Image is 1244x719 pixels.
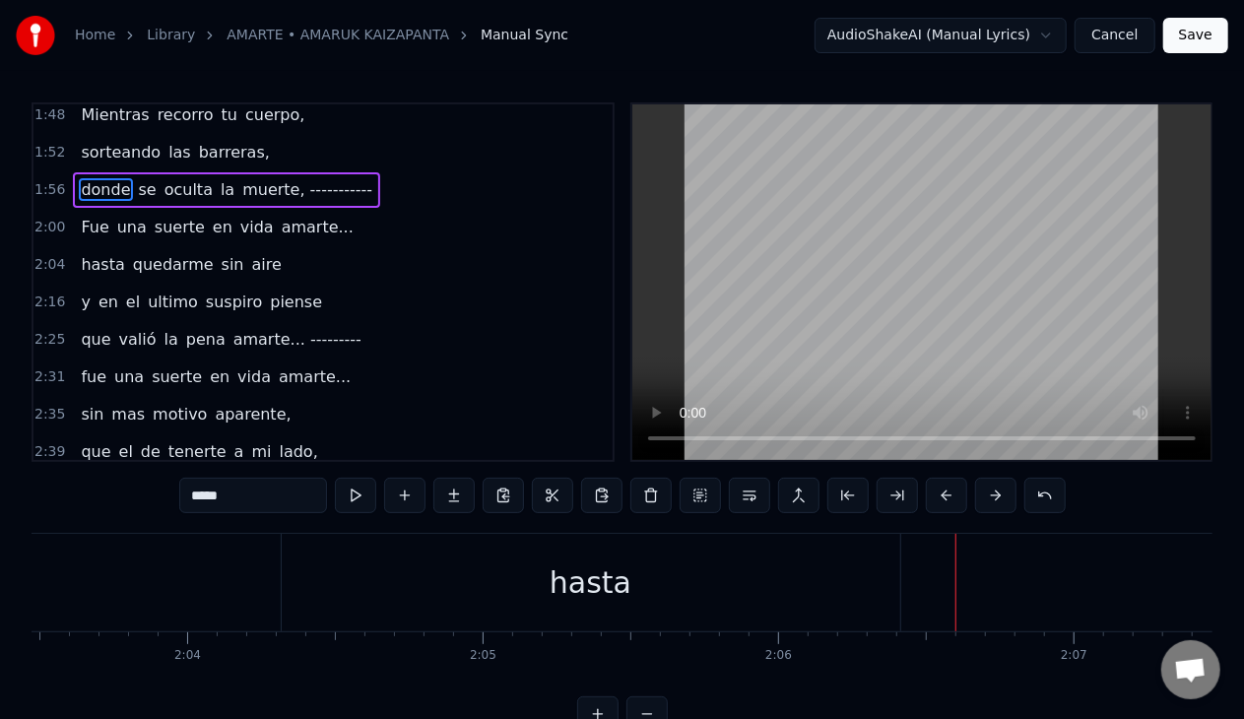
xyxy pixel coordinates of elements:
[79,141,163,163] span: sorteando
[232,440,246,463] span: a
[79,103,151,126] span: Mientras
[75,26,568,45] nav: breadcrumb
[238,216,276,238] span: vida
[34,367,65,387] span: 2:31
[34,293,65,312] span: 2:16
[1163,18,1228,53] button: Save
[34,218,65,237] span: 2:00
[278,440,320,463] span: lado,
[75,26,115,45] a: Home
[34,105,65,125] span: 1:48
[1075,18,1154,53] button: Cancel
[166,141,193,163] span: las
[163,178,215,201] span: oculta
[79,178,132,201] span: donde
[156,103,216,126] span: recorro
[277,365,353,388] span: amarte...
[153,216,207,238] span: suerte
[550,560,631,605] div: hasta
[79,216,110,238] span: Fue
[124,291,142,313] span: el
[240,178,374,201] span: muerte, -----------
[34,255,65,275] span: 2:04
[163,328,180,351] span: la
[109,403,147,425] span: mas
[220,103,239,126] span: tu
[34,330,65,350] span: 2:25
[16,16,55,55] img: youka
[34,180,65,200] span: 1:56
[79,328,112,351] span: que
[147,26,195,45] a: Library
[481,26,568,45] span: Manual Sync
[280,216,356,238] span: amarte...
[79,365,108,388] span: fue
[204,291,264,313] span: suspiro
[470,648,496,664] div: 2:05
[227,26,449,45] a: AMARTE • AMARUK KAIZAPANTA
[243,103,306,126] span: cuerpo,
[208,365,231,388] span: en
[117,328,159,351] span: valió
[34,405,65,425] span: 2:35
[197,141,272,163] span: barreras,
[139,440,163,463] span: de
[34,143,65,163] span: 1:52
[220,253,246,276] span: sin
[184,328,228,351] span: pena
[79,440,112,463] span: que
[765,648,792,664] div: 2:06
[34,442,65,462] span: 2:39
[219,178,236,201] span: la
[166,440,229,463] span: tenerte
[1061,648,1087,664] div: 2:07
[250,253,284,276] span: aire
[151,403,209,425] span: motivo
[146,291,200,313] span: ultimo
[79,291,92,313] span: y
[115,216,149,238] span: una
[231,328,363,351] span: amarte... ---------
[213,403,293,425] span: aparente,
[150,365,204,388] span: suerte
[250,440,274,463] span: mi
[112,365,146,388] span: una
[79,253,126,276] span: hasta
[117,440,135,463] span: el
[137,178,159,201] span: se
[97,291,120,313] span: en
[1161,640,1220,699] div: Відкритий чат
[211,216,234,238] span: en
[174,648,201,664] div: 2:04
[268,291,324,313] span: piense
[235,365,273,388] span: vida
[79,403,105,425] span: sin
[131,253,216,276] span: quedarme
